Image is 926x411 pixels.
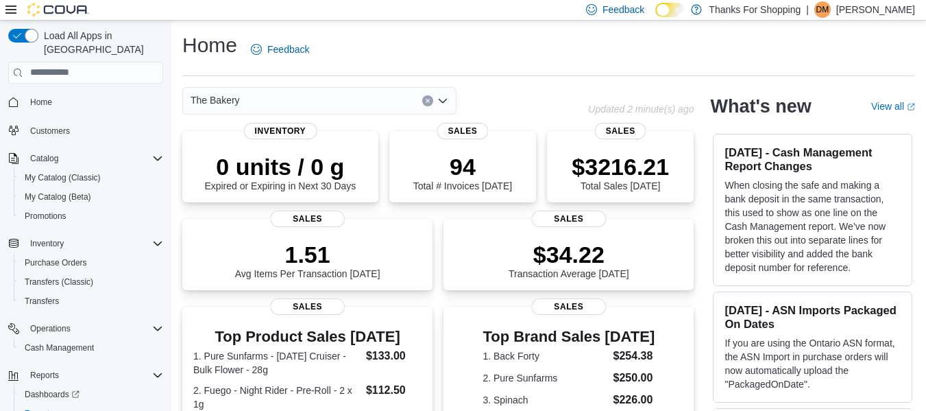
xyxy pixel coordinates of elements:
button: Customers [3,120,169,140]
span: Sales [437,123,488,139]
h1: Home [182,32,237,59]
div: Total Sales [DATE] [572,153,669,191]
h3: [DATE] - Cash Management Report Changes [724,145,901,173]
p: Updated 2 minute(s) ago [588,104,694,115]
p: 94 [413,153,512,180]
a: My Catalog (Classic) [19,169,106,186]
dt: 3. Spinach [483,393,607,407]
span: Sales [531,211,607,227]
span: Reports [25,367,163,384]
svg: External link [907,103,915,111]
dd: $250.00 [613,370,655,386]
a: Purchase Orders [19,255,93,271]
span: My Catalog (Classic) [19,169,163,186]
p: 0 units / 0 g [204,153,356,180]
p: | [806,1,809,18]
div: Daulton MacDonald [814,1,831,18]
span: Transfers [25,296,59,307]
span: Cash Management [25,342,94,353]
span: Transfers (Classic) [19,274,163,290]
dt: 1. Back Forty [483,349,607,363]
button: Reports [3,366,169,385]
button: Inventory [25,235,69,252]
span: Transfers [19,293,163,309]
a: Transfers (Classic) [19,274,99,290]
button: Clear input [422,95,433,106]
span: Sales [595,123,646,139]
button: Purchase Orders [14,253,169,272]
span: Transfers (Classic) [25,277,93,287]
a: Cash Management [19,340,99,356]
span: Reports [30,370,59,381]
span: Home [30,97,52,108]
span: My Catalog (Beta) [25,191,91,202]
img: Cova [27,3,89,16]
h3: Top Product Sales [DATE] [193,329,422,345]
span: Inventory [244,123,317,139]
div: Expired or Expiring in Next 30 Days [204,153,356,191]
a: Promotions [19,208,72,224]
button: My Catalog (Beta) [14,187,169,207]
dt: 2. Fuego - Night Rider - Pre-Roll - 2 x 1g [193,384,361,411]
dd: $133.00 [366,348,422,364]
dd: $254.38 [613,348,655,364]
button: Inventory [3,234,169,253]
button: Reports [25,367,64,384]
span: Catalog [30,153,58,164]
div: Avg Items Per Transaction [DATE] [235,241,380,279]
button: My Catalog (Classic) [14,168,169,187]
button: Promotions [14,207,169,226]
div: Transaction Average [DATE] [509,241,629,279]
span: Operations [25,320,163,337]
span: Sales [531,298,607,315]
button: Operations [3,319,169,338]
span: Cash Management [19,340,163,356]
span: Home [25,93,163,110]
dd: $226.00 [613,392,655,408]
span: Dashboards [19,386,163,403]
p: Thanks For Shopping [709,1,801,18]
dd: $112.50 [366,382,422,399]
button: Transfers (Classic) [14,272,169,292]
span: My Catalog (Classic) [25,172,101,183]
h3: Top Brand Sales [DATE] [483,329,655,345]
dt: 1. Pure Sunfarms - [DATE] Cruiser - Bulk Flower - 28g [193,349,361,377]
p: When closing the safe and making a bank deposit in the same transaction, this used to show as one... [724,178,901,274]
p: $3216.21 [572,153,669,180]
button: Cash Management [14,338,169,357]
span: The Bakery [191,92,240,108]
a: View allExternal link [871,101,915,112]
span: Load All Apps in [GEOGRAPHIC_DATA] [38,29,163,56]
span: Feedback [602,3,644,16]
a: Home [25,94,58,110]
span: Inventory [25,235,163,252]
p: $34.22 [509,241,629,268]
span: Sales [270,211,345,227]
h3: [DATE] - ASN Imports Packaged On Dates [724,303,901,331]
button: Catalog [25,150,64,167]
a: Dashboards [19,386,85,403]
h2: What's new [710,95,811,117]
span: Customers [25,121,163,139]
span: DM [816,1,829,18]
p: If you are using the Ontario ASN format, the ASN Import in purchase orders will now automatically... [724,336,901,391]
input: Dark Mode [655,3,684,17]
a: Transfers [19,293,64,309]
span: Purchase Orders [25,257,87,268]
span: Sales [270,298,345,315]
span: Operations [30,323,71,334]
div: Total # Invoices [DATE] [413,153,512,191]
span: Dark Mode [655,17,656,18]
span: Dashboards [25,389,80,400]
a: Dashboards [14,385,169,404]
button: Catalog [3,149,169,168]
a: Customers [25,123,75,139]
span: Catalog [25,150,163,167]
span: Purchase Orders [19,255,163,271]
a: My Catalog (Beta) [19,189,97,205]
span: Promotions [25,211,66,222]
p: [PERSON_NAME] [836,1,915,18]
p: 1.51 [235,241,380,268]
span: Inventory [30,238,64,249]
button: Home [3,92,169,112]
